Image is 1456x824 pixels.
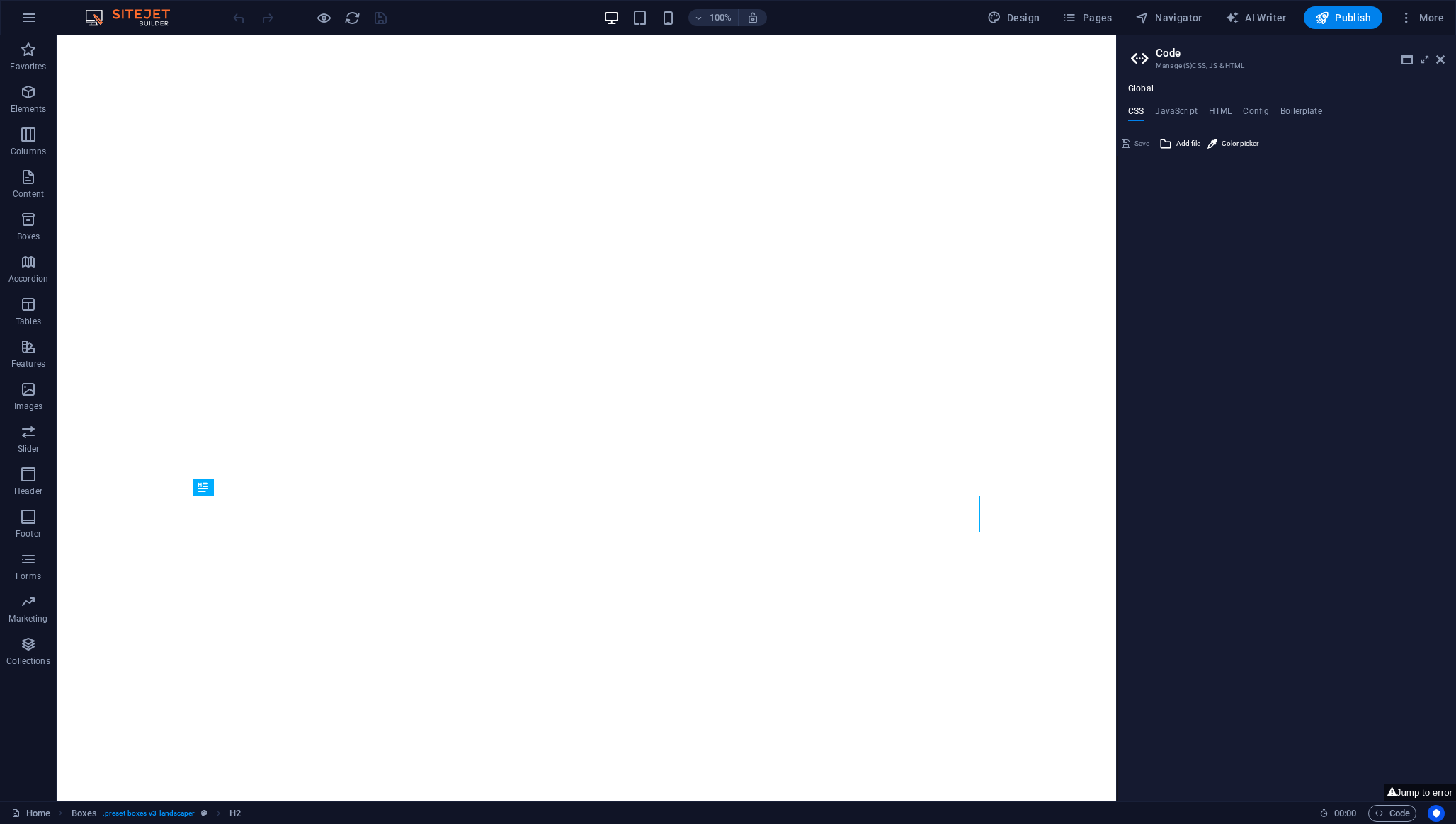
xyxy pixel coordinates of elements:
[1209,106,1232,122] h4: HTML
[1205,135,1261,152] button: Color picker
[16,316,41,327] p: Tables
[18,443,40,454] p: Slider
[1368,805,1416,822] button: Code
[6,656,50,667] p: Collections
[201,809,207,817] i: This element is a customizable preset
[11,146,46,157] p: Columns
[1128,84,1154,95] h4: Global
[343,9,360,26] button: reload
[11,358,45,370] p: Features
[1334,805,1356,822] span: 00 00
[1428,805,1445,822] button: Usercentrics
[1135,11,1202,25] span: Navigator
[1156,47,1445,59] h2: Code
[982,6,1046,29] div: Design (Ctrl+Alt+Y)
[13,188,44,200] p: Content
[10,61,46,72] p: Favorites
[746,11,759,24] i: On resize automatically adjust zoom level to fit chosen device.
[1057,6,1117,29] button: Pages
[1315,11,1371,25] span: Publish
[17,231,40,242] p: Boxes
[1157,135,1202,152] button: Add file
[1225,11,1287,25] span: AI Writer
[1344,808,1346,818] span: :
[1219,6,1292,29] button: AI Writer
[315,9,332,26] button: Click here to leave preview mode and continue editing
[14,401,43,412] p: Images
[1319,805,1357,822] h6: Session time
[8,273,48,285] p: Accordion
[72,805,97,822] span: Click to select. Double-click to edit
[1062,11,1112,25] span: Pages
[1155,106,1197,122] h4: JavaScript
[14,486,42,497] p: Header
[688,9,739,26] button: 100%
[103,805,195,822] span: . preset-boxes-v3-landscaper
[1304,6,1382,29] button: Publish
[1280,106,1322,122] h4: Boilerplate
[11,103,47,115] p: Elements
[11,805,50,822] a: Click to cancel selection. Double-click to open Pages
[1130,6,1208,29] button: Navigator
[16,571,41,582] p: Forms
[344,10,360,26] i: Reload page
[1399,11,1444,25] span: More
[16,528,41,539] p: Footer
[987,11,1040,25] span: Design
[1156,59,1416,72] h3: Manage (S)CSS, JS & HTML
[1128,106,1144,122] h4: CSS
[1394,6,1450,29] button: More
[72,805,241,822] nav: breadcrumb
[1243,106,1269,122] h4: Config
[710,9,732,26] h6: 100%
[1222,135,1258,152] span: Color picker
[1375,805,1410,822] span: Code
[8,613,47,624] p: Marketing
[1176,135,1200,152] span: Add file
[982,6,1046,29] button: Design
[229,805,241,822] span: Click to select. Double-click to edit
[81,9,188,26] img: Editor Logo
